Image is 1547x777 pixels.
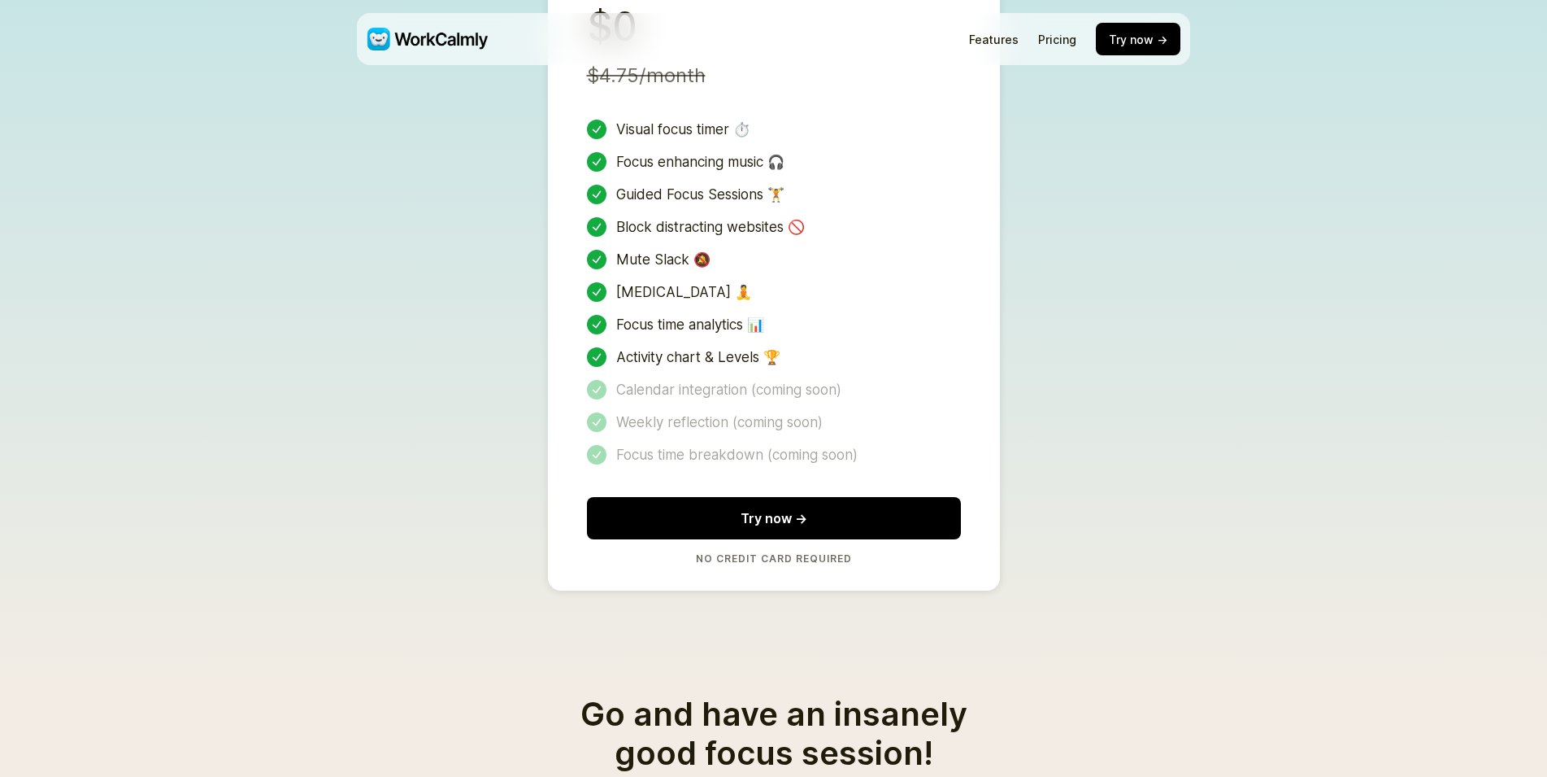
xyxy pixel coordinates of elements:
span: $0 [587,2,961,50]
div: Guided Focus Sessions 🏋️ [587,185,961,204]
button: Try now → [587,497,961,539]
div: Visual focus timer ⏱️ [587,120,961,139]
div: Mute Slack 🔕 [587,250,961,269]
img: WorkCalmly Logo [367,28,488,50]
div: Focus time breakdown (coming soon) [587,445,961,465]
div: [MEDICAL_DATA] 🧘 [587,282,961,302]
a: Features [969,33,1019,46]
button: Try now → [1096,23,1180,55]
span: $4.75/month [587,63,961,87]
h2: Go and have an insanely good focus session! [548,695,1000,773]
div: Weekly reflection (coming soon) [587,413,961,432]
div: Block distracting websites 🚫 [587,217,961,237]
div: Focus time analytics 📊 [587,315,961,334]
div: Activity chart & Levels 🏆 [587,347,961,367]
span: No Credit Card Required [587,552,961,565]
div: Calendar integration (coming soon) [587,380,961,399]
a: Pricing [1038,33,1076,46]
div: Focus enhancing music 🎧 [587,152,961,172]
